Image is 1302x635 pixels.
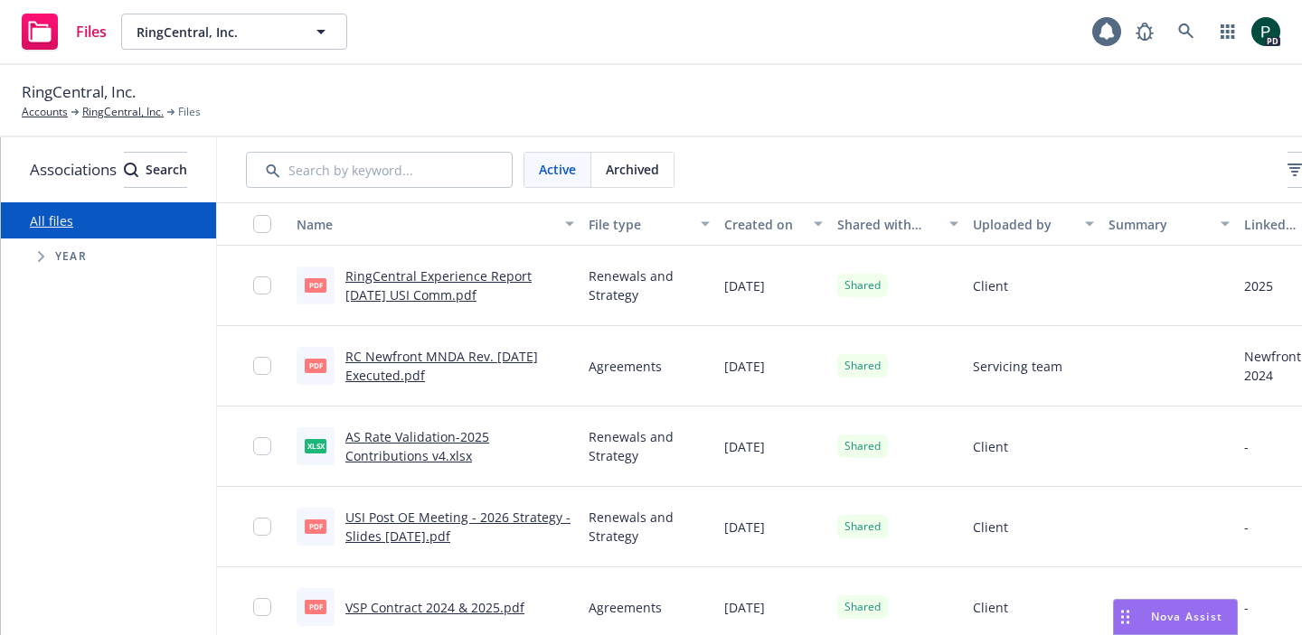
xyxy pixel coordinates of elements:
span: Renewals and Strategy [589,427,710,465]
div: - [1244,598,1249,617]
button: Name [289,202,581,246]
span: pdf [305,519,326,533]
div: 2025 [1244,276,1273,295]
input: Toggle Row Selected [253,357,271,375]
div: Drag to move [1114,600,1137,634]
span: pdf [305,278,326,292]
span: Associations [30,158,117,182]
button: Shared with client [830,202,966,246]
span: Year [55,251,87,262]
span: [DATE] [724,437,765,456]
span: [DATE] [724,518,765,537]
input: Select all [253,215,271,233]
span: Archived [606,160,659,179]
span: Shared [844,518,881,535]
span: [DATE] [724,276,765,295]
span: Renewals and Strategy [589,266,710,304]
button: Nova Assist [1113,599,1238,635]
span: Shared [844,358,881,374]
span: Client [973,437,1008,456]
span: pdf [305,359,326,372]
span: Renewals and Strategy [589,508,710,546]
span: Servicing team [973,357,1062,376]
input: Toggle Row Selected [253,598,271,616]
span: Files [178,104,201,120]
span: Agreements [589,357,662,376]
span: [DATE] [724,598,765,617]
a: Files [14,6,114,57]
input: Toggle Row Selected [253,518,271,536]
div: Name [297,215,554,234]
button: Created on [717,202,830,246]
div: File type [589,215,690,234]
span: [DATE] [724,357,765,376]
div: Newfront [1244,347,1301,366]
div: Search [124,153,187,187]
a: USI Post OE Meeting - 2026 Strategy - Slides [DATE].pdf [345,509,571,545]
div: Uploaded by [973,215,1074,234]
span: Shared [844,438,881,454]
input: Search by keyword... [246,152,513,188]
a: Switch app [1210,14,1246,50]
a: RC Newfront MNDA Rev. [DATE] Executed.pdf [345,348,538,384]
span: Files [76,24,107,39]
span: Active [539,160,576,179]
a: AS Rate Validation-2025 Contributions v4.xlsx [345,428,489,464]
span: Nova Assist [1151,609,1222,624]
span: RingCentral, Inc. [22,80,136,104]
div: Tree Example [1,238,216,275]
a: RingCentral Experience Report [DATE] USI Comm.pdf [345,267,532,303]
button: File type [581,202,717,246]
span: Client [973,518,1008,537]
div: Summary [1109,215,1210,234]
a: All files [30,212,73,229]
button: Summary [1101,202,1237,246]
a: VSP Contract 2024 & 2025.pdf [345,599,524,616]
div: Created on [724,215,803,234]
button: Uploaded by [966,202,1101,246]
span: pdf [305,600,326,613]
div: - [1244,437,1249,456]
a: Accounts [22,104,68,120]
a: RingCentral, Inc. [82,104,164,120]
span: Client [973,276,1008,295]
span: xlsx [305,439,326,453]
button: SearchSearch [124,152,187,188]
div: Shared with client [837,215,939,234]
span: Agreements [589,598,662,617]
input: Toggle Row Selected [253,437,271,455]
span: Shared [844,277,881,294]
a: Search [1168,14,1204,50]
button: RingCentral, Inc. [121,14,347,50]
input: Toggle Row Selected [253,276,271,294]
div: 2024 [1244,366,1301,385]
span: Client [973,598,1008,617]
a: Report a Bug [1127,14,1163,50]
span: Shared [844,599,881,615]
span: RingCentral, Inc. [137,23,293,42]
img: photo [1251,17,1280,46]
svg: Search [124,163,138,177]
div: - [1244,518,1249,537]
